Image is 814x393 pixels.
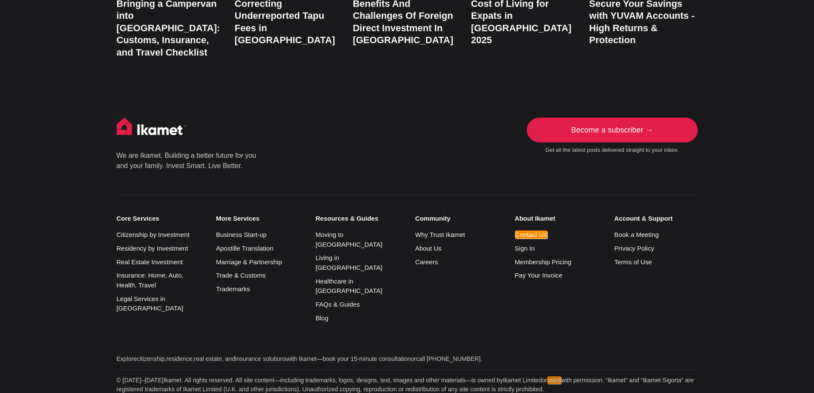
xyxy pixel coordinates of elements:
[117,355,698,363] p: Explore , , , and with Ikamet— or .
[515,230,547,239] a: Contact Us
[503,377,542,384] a: Ikamet Limited
[117,245,188,252] a: Residency by Investment
[137,355,165,362] a: citizenship
[216,215,300,222] small: More Services
[614,231,659,238] a: Book a Meeting
[316,278,382,295] a: Healthcare in [GEOGRAPHIC_DATA]
[614,215,698,222] small: Account & Support
[117,215,200,222] small: Core Services
[527,118,698,142] a: Become a subscriber →
[216,231,267,238] a: Business Start-up
[235,355,286,362] a: insurance solutions
[547,376,561,384] em: used
[117,151,258,171] p: We are Ikamet. Building a better future for you and your family. Invest Smart. Live Better.
[316,254,382,271] a: Living in [GEOGRAPHIC_DATA]
[614,245,654,252] a: Privacy Policy
[117,258,183,266] a: Real Estate Investment
[643,377,681,384] a: Ikamet Sigorta
[216,285,250,293] a: Trademarks
[316,215,399,222] small: Resources & Guides
[117,295,183,312] a: Legal Services in [GEOGRAPHIC_DATA]
[608,377,626,384] a: Ikamet
[416,355,481,362] a: call [PHONE_NUMBER]
[166,355,192,362] a: residence
[515,245,535,252] a: Sign In
[164,377,182,384] a: Ikamet
[515,258,572,266] a: Membership Pricing
[216,272,266,279] a: Trade & Customs
[415,231,465,238] a: Why Trust Ikamet
[323,355,411,362] a: book your 15-minute consultation
[316,301,360,308] a: FAQs & Guides
[216,258,282,266] a: Marriage & Partnership
[117,118,187,139] img: Ikamet home
[117,272,184,289] a: Insurance: Home, Auto, Health, Travel
[316,231,382,248] a: Moving to [GEOGRAPHIC_DATA]
[515,272,563,279] a: Pay Your Invoice
[515,215,598,222] small: About Ikamet
[415,258,438,266] a: Careers
[194,355,222,362] a: real estate
[216,245,273,252] a: Apostille Translation
[527,147,698,154] small: Get all the latest posts delivered straight to your inbox.
[316,314,329,322] a: Blog
[117,231,190,238] a: Citizenship by Investment
[415,245,442,252] a: About Us
[415,215,499,222] small: Community
[614,258,652,266] a: Terms of Use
